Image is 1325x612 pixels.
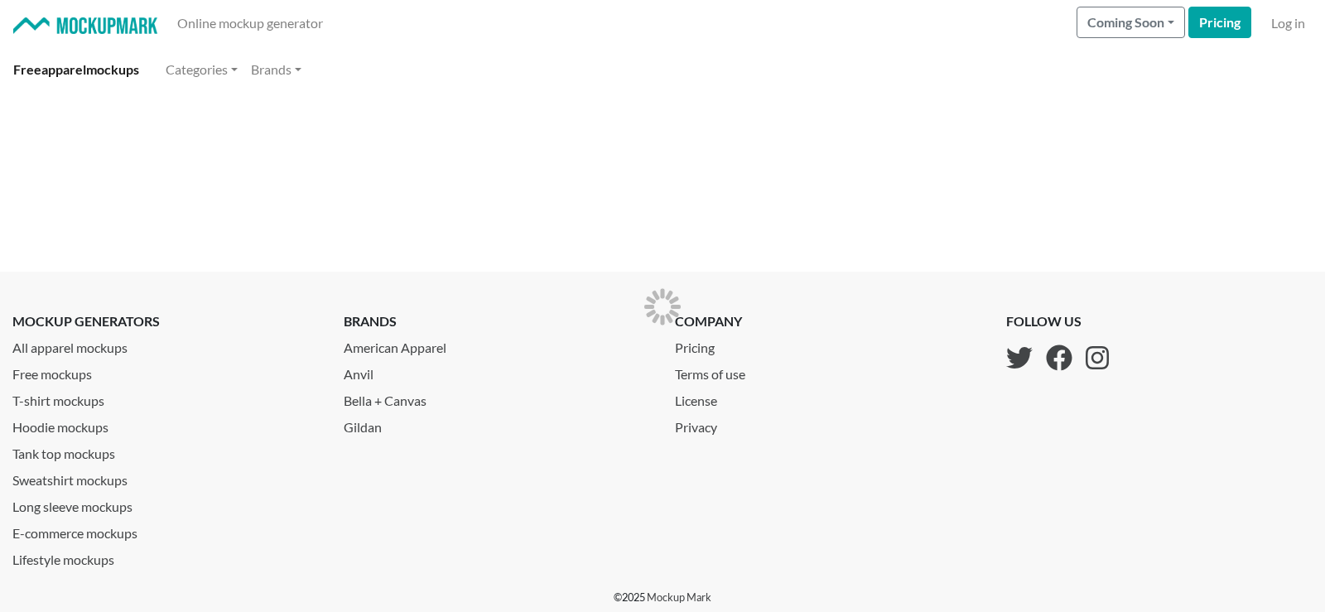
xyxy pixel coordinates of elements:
[12,331,319,358] a: All apparel mockups
[12,543,319,570] a: Lifestyle mockups
[1006,311,1109,331] p: follow us
[12,358,319,384] a: Free mockups
[1188,7,1251,38] a: Pricing
[12,384,319,411] a: T-shirt mockups
[244,53,308,86] a: Brands
[12,411,319,437] a: Hoodie mockups
[647,590,711,604] a: Mockup Mark
[13,17,157,35] img: Mockup Mark
[675,311,759,331] p: company
[41,61,86,77] span: apparel
[171,7,330,40] a: Online mockup generator
[159,53,244,86] a: Categories
[344,331,650,358] a: American Apparel
[12,517,319,543] a: E-commerce mockups
[1265,7,1312,40] a: Log in
[12,464,319,490] a: Sweatshirt mockups
[675,384,759,411] a: License
[7,53,146,86] a: Freeapparelmockups
[344,384,650,411] a: Bella + Canvas
[12,490,319,517] a: Long sleeve mockups
[614,590,711,605] p: © 2025
[12,311,319,331] p: mockup generators
[675,411,759,437] a: Privacy
[675,331,759,358] a: Pricing
[344,311,650,331] p: brands
[1077,7,1185,38] button: Coming Soon
[675,358,759,384] a: Terms of use
[12,437,319,464] a: Tank top mockups
[344,358,650,384] a: Anvil
[344,411,650,437] a: Gildan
